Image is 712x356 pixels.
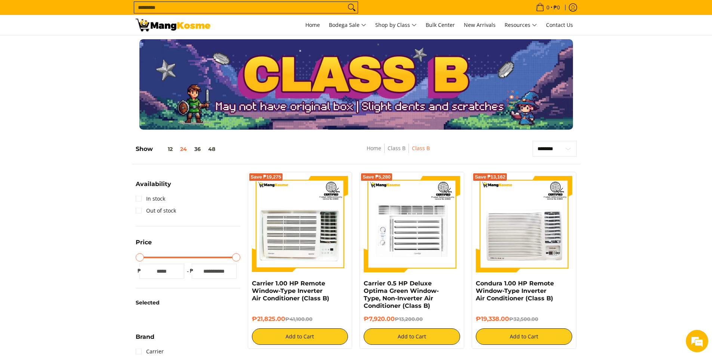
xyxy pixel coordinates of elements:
a: Bulk Center [422,15,459,35]
span: Save ₱19,275 [251,175,281,179]
summary: Open [136,334,154,346]
a: Home [367,145,381,152]
img: Condura 1.00 HP Remote Window-Type Inverter Air Conditioner (Class B) [476,176,572,272]
a: Condura 1.00 HP Remote Window-Type Inverter Air Conditioner (Class B) [476,280,554,302]
span: Brand [136,334,154,340]
nav: Breadcrumbs [314,144,482,161]
span: New Arrivals [464,21,496,28]
span: ₱ [136,267,143,275]
button: Add to Cart [364,328,460,345]
a: Carrier 1.00 HP Remote Window-Type Inverter Air Conditioner (Class B) [252,280,329,302]
h6: Selected [136,300,240,306]
a: New Arrivals [460,15,499,35]
span: Price [136,239,152,245]
span: ₱ [188,267,195,275]
button: 36 [191,146,204,152]
summary: Open [136,239,152,251]
span: Resources [505,21,537,30]
span: Save ₱5,280 [363,175,391,179]
button: 24 [176,146,191,152]
span: ₱0 [552,5,561,10]
del: ₱41,100.00 [285,316,312,322]
button: Add to Cart [252,328,348,345]
span: • [534,3,562,12]
h6: ₱21,825.00 [252,315,348,323]
del: ₱13,200.00 [395,316,423,322]
a: Shop by Class [372,15,420,35]
h6: ₱7,920.00 [364,315,460,323]
a: Carrier 0.5 HP Deluxe Optima Green Window-Type, Non-Inverter Air Conditioner (Class B) [364,280,439,309]
h6: ₱19,338.00 [476,315,572,323]
button: Search [346,2,358,13]
a: Class B [388,145,406,152]
span: Bulk Center [426,21,455,28]
summary: Open [136,181,171,193]
h5: Show [136,145,219,153]
span: Home [305,21,320,28]
span: Bodega Sale [329,21,366,30]
span: Availability [136,181,171,187]
a: Bodega Sale [325,15,370,35]
span: Contact Us [546,21,573,28]
span: Shop by Class [375,21,417,30]
a: Resources [501,15,541,35]
button: Add to Cart [476,328,572,345]
button: 12 [153,146,176,152]
img: Carrier 1.00 HP Remote Window-Type Inverter Air Conditioner (Class B) [252,176,348,272]
del: ₱32,500.00 [509,316,538,322]
a: Home [302,15,324,35]
span: Save ₱13,162 [475,175,505,179]
nav: Main Menu [218,15,577,35]
img: Carrier 0.5 HP Deluxe Optima Green Window-Type, Non-Inverter Air Conditioner (Class B) [364,176,460,272]
span: Class B [412,144,430,153]
a: Out of stock [136,205,176,217]
a: Contact Us [542,15,577,35]
span: 0 [545,5,551,10]
button: 48 [204,146,219,152]
img: Class B Class B | Mang Kosme [136,19,210,31]
a: In stock [136,193,165,205]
